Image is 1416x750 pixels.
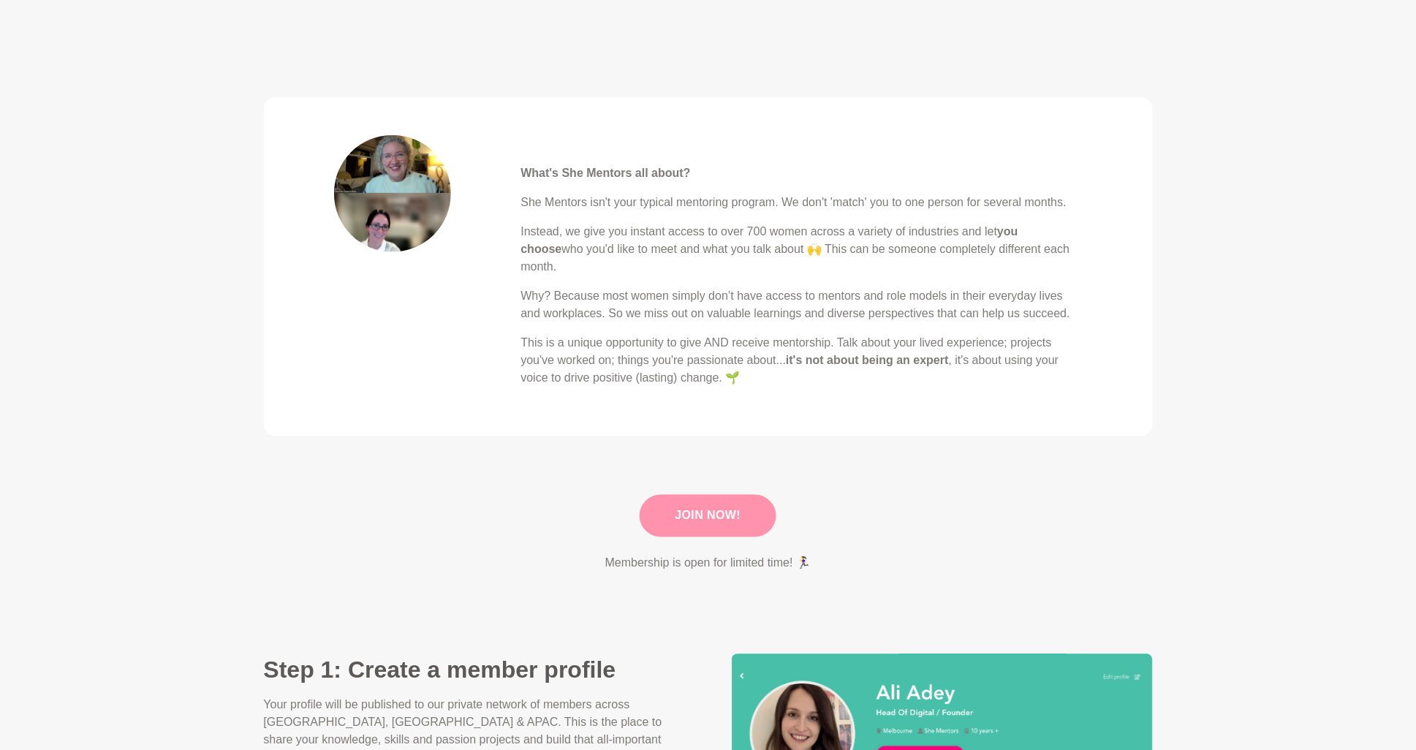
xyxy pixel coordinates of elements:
h2: Step 1: Create a member profile [264,656,685,685]
p: Instead, we give you instant access to over 700 women across a variety of industries and let who ... [521,223,1083,276]
p: This is a unique opportunity to give AND receive mentorship. Talk about your lived experience; pr... [521,334,1083,387]
p: Why? Because most women simply don’t have access to mentors and role models in their everyday liv... [521,287,1083,322]
strong: What's She Mentors all about? [521,167,691,179]
a: Join Now! [640,495,777,537]
strong: it's not about being an expert [786,354,948,366]
p: Membership is open for limited time! 🏃‍♀️ [605,555,811,572]
p: She Mentors isn't your typical mentoring program. We don't 'match' you to one person for several ... [521,194,1083,211]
